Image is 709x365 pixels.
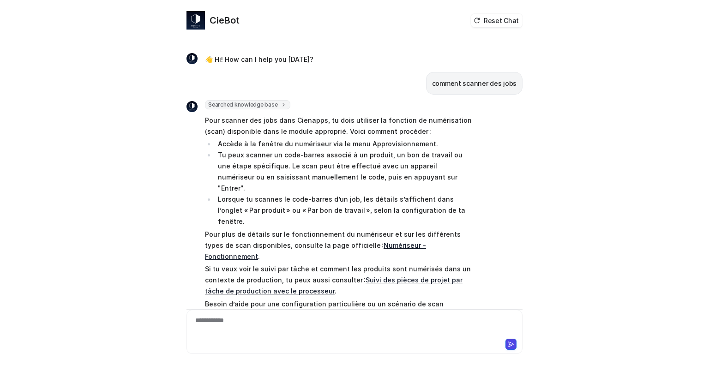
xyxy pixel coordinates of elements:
[205,100,290,109] span: Searched knowledge base
[186,101,198,112] img: Widget
[215,150,475,194] li: Tu peux scanner un code-barres associé à un produit, un bon de travail ou une étape spécifique. L...
[215,138,475,150] li: Accède à la fenêtre du numériseur via le menu Approvisionnement.
[205,115,475,137] p: Pour scanner des jobs dans Cienapps, tu dois utiliser la fonction de numérisation (scan) disponib...
[205,263,475,297] p: Si tu veux voir le suivi par tâche et comment les produits sont numérisés dans un contexte de pro...
[432,78,517,89] p: comment scanner des jobs
[205,299,475,321] p: Besoin d’aide pour une configuration particulière ou un scénario de scan spécifique ? Précise ton...
[210,14,240,27] h2: CieBot
[186,53,198,64] img: Widget
[186,11,205,30] img: Widget
[205,54,313,65] p: 👋 Hi! How can I help you [DATE]?
[471,14,523,27] button: Reset Chat
[205,229,475,262] p: Pour plus de détails sur le fonctionnement du numériseur et sur les différents types de scan disp...
[215,194,475,227] li: Lorsque tu scannes le code-barres d’un job, les détails s’affichent dans l’onglet « Par produit »...
[205,241,426,260] a: Numériseur - Fonctionnement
